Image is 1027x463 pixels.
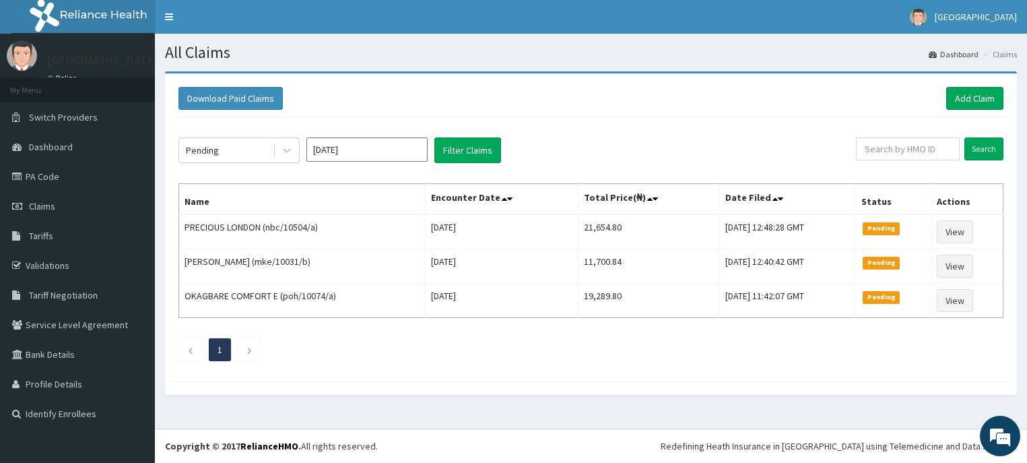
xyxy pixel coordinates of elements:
[47,73,79,83] a: Online
[929,49,979,60] a: Dashboard
[179,214,426,249] td: PRECIOUS LONDON (nbc/10504/a)
[165,440,301,452] strong: Copyright © 2017 .
[937,220,973,243] a: View
[946,87,1003,110] a: Add Claim
[578,249,719,284] td: 11,700.84
[719,284,856,318] td: [DATE] 11:42:07 GMT
[578,184,719,215] th: Total Price(₦)
[165,44,1017,61] h1: All Claims
[863,222,900,235] span: Pending
[240,440,298,452] a: RelianceHMO
[719,214,856,249] td: [DATE] 12:48:28 GMT
[29,111,98,123] span: Switch Providers
[964,137,1003,160] input: Search
[719,184,856,215] th: Date Filed
[856,184,931,215] th: Status
[29,141,73,153] span: Dashboard
[931,184,1003,215] th: Actions
[863,257,900,269] span: Pending
[29,200,55,212] span: Claims
[661,439,1017,453] div: Redefining Heath Insurance in [GEOGRAPHIC_DATA] using Telemedicine and Data Science!
[425,249,578,284] td: [DATE]
[434,137,501,163] button: Filter Claims
[578,214,719,249] td: 21,654.80
[178,87,283,110] button: Download Paid Claims
[425,184,578,215] th: Encounter Date
[29,289,98,301] span: Tariff Negotiation
[179,184,426,215] th: Name
[47,55,158,67] p: [GEOGRAPHIC_DATA]
[910,9,927,26] img: User Image
[306,137,428,162] input: Select Month and Year
[937,289,973,312] a: View
[186,144,219,157] div: Pending
[980,49,1017,60] li: Claims
[863,291,900,303] span: Pending
[187,344,193,356] a: Previous page
[719,249,856,284] td: [DATE] 12:40:42 GMT
[29,230,53,242] span: Tariffs
[937,255,973,278] a: View
[246,344,253,356] a: Next page
[155,429,1027,463] footer: All rights reserved.
[425,214,578,249] td: [DATE]
[856,137,960,160] input: Search by HMO ID
[578,284,719,318] td: 19,289.80
[425,284,578,318] td: [DATE]
[179,284,426,318] td: OKAGBARE COMFORT E (poh/10074/a)
[7,40,37,71] img: User Image
[218,344,222,356] a: Page 1 is your current page
[179,249,426,284] td: [PERSON_NAME] (mke/10031/b)
[935,11,1017,23] span: [GEOGRAPHIC_DATA]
